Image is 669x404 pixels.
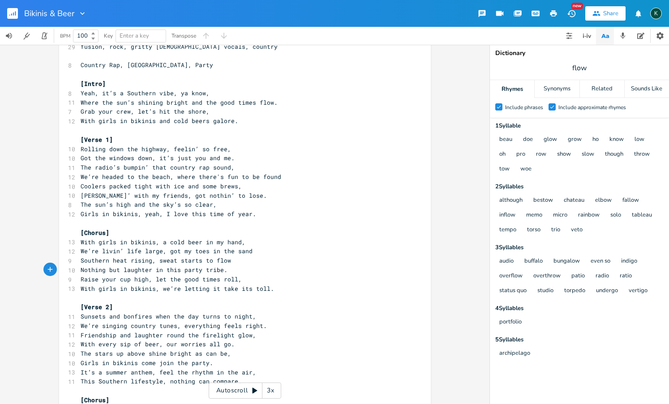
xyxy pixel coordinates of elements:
div: Include phrases [505,105,543,110]
div: Transpose [172,33,196,38]
span: The stars up above shine bright as can be, [81,349,231,357]
button: vertigo [629,287,648,295]
button: tempo [499,226,516,234]
span: With girls in bikinis and cold beers galore. [81,117,238,125]
span: With girls in bikinis, a cold beer in my hand, [81,238,245,246]
button: radio [596,272,609,280]
span: Where the sun’s shining bright and the good times flow. [81,98,278,106]
button: veto [571,226,583,234]
button: although [499,197,523,204]
span: Raise your cup high, let the good times roll, [81,275,242,283]
button: low [635,136,644,144]
button: archipelago [499,350,530,357]
span: Country Rap, [GEOGRAPHIC_DATA], Party [81,61,213,69]
div: Autoscroll [209,383,281,399]
button: row [536,151,546,158]
div: 4 Syllable s [495,306,664,311]
div: Dictionary [495,50,664,56]
span: Southern heat rising, sweat starts to flow [81,256,231,264]
div: 5 Syllable s [495,337,664,343]
button: memo [526,212,542,219]
button: doe [523,136,533,144]
button: woe [520,166,532,173]
span: Enter a key [120,32,149,40]
span: [Verse 1] [81,136,113,144]
button: Share [585,6,626,21]
span: Girls in bikinis come join the party. [81,359,213,367]
span: [Intro] [81,80,106,88]
button: ho [592,136,599,144]
div: New [571,3,583,9]
button: New [562,5,580,21]
button: undergo [596,287,618,295]
div: 2 Syllable s [495,184,664,190]
div: Synonyms [535,80,579,98]
span: [Verse 2] [81,303,113,311]
button: throw [634,151,650,158]
span: Sunsets and bonfires when the day turns to night, [81,312,256,320]
button: K [650,3,662,24]
button: even so [591,258,610,265]
button: tableau [632,212,652,219]
div: Rhymes [490,80,534,98]
span: It’s a summer anthem, feel the rhythm in the air, [81,368,256,376]
span: We’re headed to the beach, where there's fun to be found [81,173,281,181]
button: solo [610,212,621,219]
span: Bikinis & Beer [24,9,74,17]
div: Include approximate rhymes [558,105,626,110]
button: slow [582,151,594,158]
button: oh [499,151,506,158]
button: grow [568,136,582,144]
button: status quo [499,287,527,295]
span: Got the windows down, it’s just you and me. [81,154,235,162]
span: Rolling down the highway, feelin’ so free, [81,145,231,153]
span: Friendship and laughter round the firelight glow, [81,331,256,339]
button: studio [537,287,553,295]
button: beau [499,136,512,144]
div: 3x [262,383,279,399]
button: know [609,136,624,144]
span: This Southern lifestyle, nothing can compare. [81,377,242,385]
button: fallow [622,197,639,204]
button: micro [553,212,567,219]
span: With girls in bikinis, we’re letting it take its toll. [81,285,274,293]
button: glow [544,136,557,144]
div: 3 Syllable s [495,245,664,251]
span: flow [572,63,587,73]
span: With every sip of beer, our worries all go. [81,340,235,348]
button: torso [527,226,540,234]
div: 1 Syllable [495,123,664,129]
span: Girls in bikinis, yeah, I love this time of year. [81,210,256,218]
button: rainbow [578,212,600,219]
span: We’re singing country tunes, everything feels right. [81,322,267,330]
button: ratio [620,272,632,280]
button: bestow [533,197,553,204]
div: Related [580,80,624,98]
span: [Chorus] [81,396,109,404]
button: trio [551,226,560,234]
button: portfolio [499,319,522,326]
span: [Chorus] [81,229,109,237]
span: [PERSON_NAME]’ with my friends, got nothin’ to lose. [81,191,267,200]
button: though [605,151,623,158]
button: inflow [499,212,515,219]
button: pro [516,151,525,158]
button: tow [499,166,510,173]
button: audio [499,258,514,265]
div: Share [603,9,618,17]
span: The radio’s bumpin’ that country rap sound, [81,163,235,171]
span: Grab your crew, let’s hit the shore, [81,107,210,115]
button: elbow [595,197,612,204]
button: torpedo [564,287,585,295]
span: Nothing but laughter in this party tribe. [81,266,227,274]
div: Koval [650,8,662,19]
button: chateau [564,197,584,204]
button: buffalo [524,258,543,265]
button: indigo [621,258,637,265]
div: Key [104,33,113,38]
div: Sounds Like [625,80,669,98]
button: patio [571,272,585,280]
button: bungalow [553,258,580,265]
span: The sun’s high and the sky’s so clear, [81,200,217,208]
span: We’re livin’ life large, got my toes in the sand [81,247,253,255]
